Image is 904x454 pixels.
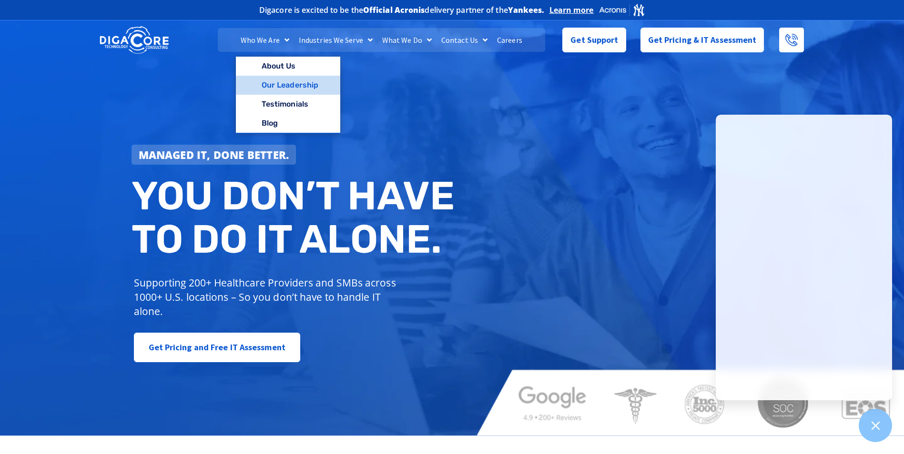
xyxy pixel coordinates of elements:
a: Contact Us [437,28,492,52]
a: Blog [236,114,340,133]
ul: Who We Are [236,57,340,134]
a: Testimonials [236,95,340,114]
a: Get Pricing & IT Assessment [640,28,764,52]
span: Get Pricing & IT Assessment [648,30,757,49]
a: Get Pricing and Free IT Assessment [134,333,300,362]
span: Get Support [570,30,618,49]
p: Supporting 200+ Healthcare Providers and SMBs across 1000+ U.S. locations – So you don’t have to ... [134,276,400,318]
a: What We Do [377,28,437,52]
a: Who We Are [236,28,294,52]
iframe: Chatgenie Messenger [716,115,892,400]
strong: Managed IT, done better. [139,148,289,162]
a: Learn more [549,5,594,15]
b: Official Acronis [363,5,425,15]
a: About Us [236,57,340,76]
a: Managed IT, done better. [132,145,296,165]
b: Yankees. [508,5,545,15]
img: Acronis [599,3,645,17]
a: Careers [492,28,527,52]
img: DigaCore Technology Consulting [100,25,169,55]
nav: Menu [218,28,545,52]
a: Industries We Serve [294,28,377,52]
h2: Digacore is excited to be the delivery partner of the [259,6,545,14]
span: Get Pricing and Free IT Assessment [149,338,285,357]
h2: You don’t have to do IT alone. [132,174,459,261]
a: Get Support [562,28,626,52]
a: Our Leadership [236,76,340,95]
